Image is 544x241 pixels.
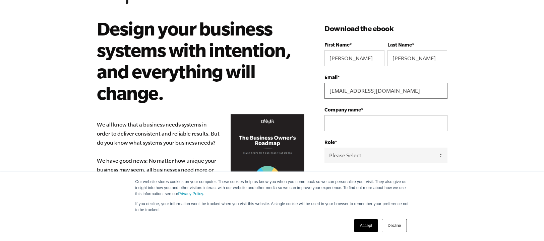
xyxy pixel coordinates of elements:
[324,74,338,80] span: Email
[324,107,361,112] span: Company name
[135,179,409,197] p: Our website stores cookies on your computer. These cookies help us know you when you come back so...
[382,219,407,232] a: Decline
[97,120,305,239] p: We all know that a business needs systems in order to deliver consistent and reliable results. Bu...
[324,139,335,145] span: Role
[324,42,350,48] span: First Name
[135,201,409,213] p: If you decline, your information won’t be tracked when you visit this website. A single cookie wi...
[354,219,378,232] a: Accept
[387,42,412,48] span: Last Name
[231,114,304,210] img: Business Owners Roadmap Cover
[324,23,447,34] h3: Download the ebook
[324,171,344,176] span: Country
[178,191,203,196] a: Privacy Policy
[97,18,295,103] h2: Design your business systems with intention, and everything will change.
